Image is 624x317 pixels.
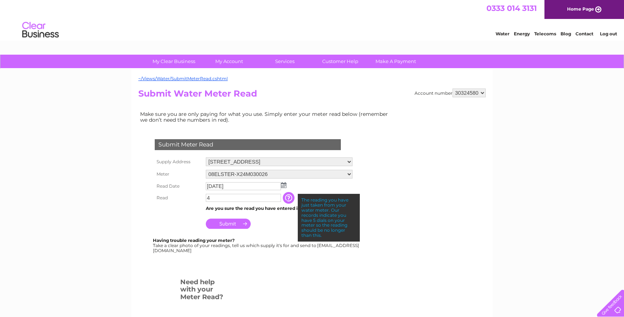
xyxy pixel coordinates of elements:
a: Log out [600,31,617,36]
td: Are you sure the read you have entered is correct? [204,204,354,213]
a: Make A Payment [366,55,426,68]
input: Submit [206,219,251,229]
h3: Need help with your Meter Read? [180,277,225,305]
input: Information [283,192,296,204]
b: Having trouble reading your meter? [153,238,235,243]
div: Clear Business is a trading name of Verastar Limited (registered in [GEOGRAPHIC_DATA] No. 3667643... [140,4,485,35]
a: ~/Views/Water/SubmitMeterRead.cshtml [138,76,228,81]
a: My Clear Business [144,55,204,68]
a: Customer Help [310,55,370,68]
td: Make sure you are only paying for what you use. Simply enter your meter read below (remember we d... [138,109,394,125]
a: Telecoms [534,31,556,36]
div: Take a clear photo of your readings, tell us which supply it's for and send to [EMAIL_ADDRESS][DO... [153,238,360,253]
img: ... [281,182,286,188]
a: Energy [514,31,530,36]
img: logo.png [22,19,59,41]
th: Read Date [153,180,204,192]
a: My Account [199,55,259,68]
a: Water [496,31,509,36]
a: Contact [575,31,593,36]
th: Meter [153,168,204,180]
div: Account number [415,89,486,97]
a: 0333 014 3131 [486,4,537,13]
a: Blog [561,31,571,36]
th: Supply Address [153,156,204,168]
th: Read [153,192,204,204]
div: The reading you have just taken from your water meter. Our records indicate you have 5 dials on y... [298,194,360,241]
h2: Submit Water Meter Read [138,89,486,102]
a: Services [255,55,315,68]
div: Submit Meter Read [155,139,341,150]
